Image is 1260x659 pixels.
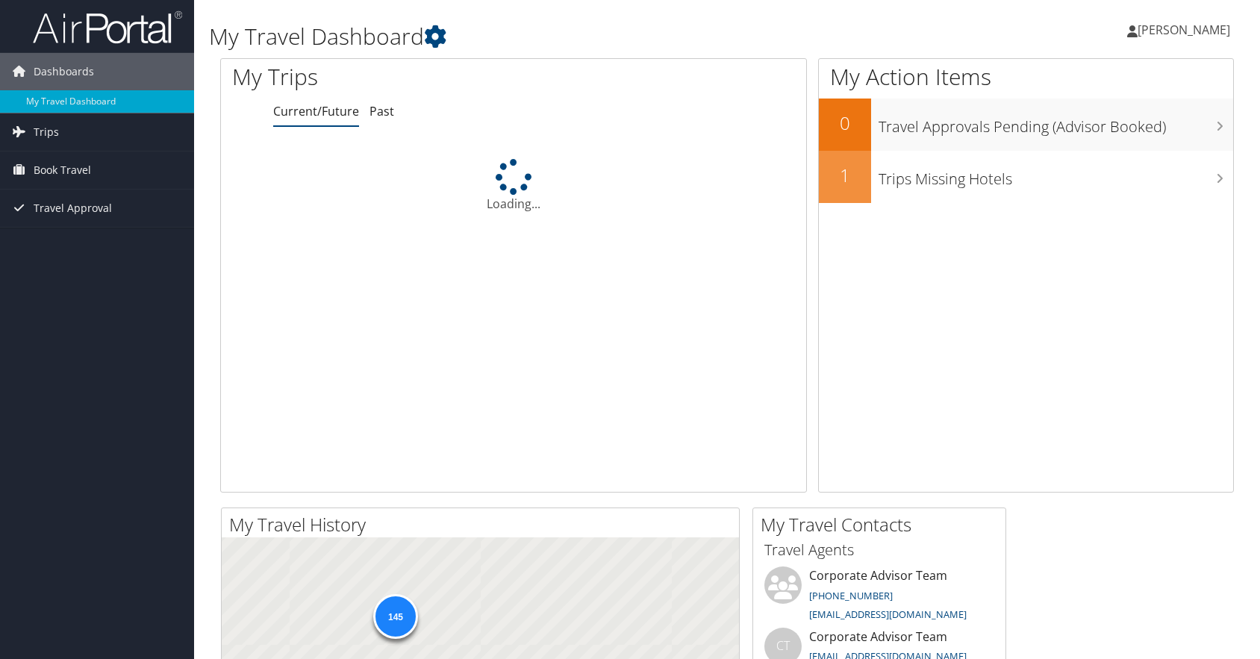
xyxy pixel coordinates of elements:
[819,163,871,188] h2: 1
[273,103,359,119] a: Current/Future
[764,540,994,560] h3: Travel Agents
[33,10,182,45] img: airportal-logo.png
[34,113,59,151] span: Trips
[819,99,1233,151] a: 0Travel Approvals Pending (Advisor Booked)
[1138,22,1230,38] span: [PERSON_NAME]
[819,61,1233,93] h1: My Action Items
[221,159,806,213] div: Loading...
[879,161,1233,190] h3: Trips Missing Hotels
[34,53,94,90] span: Dashboards
[879,109,1233,137] h3: Travel Approvals Pending (Advisor Booked)
[34,152,91,189] span: Book Travel
[1127,7,1245,52] a: [PERSON_NAME]
[34,190,112,227] span: Travel Approval
[209,21,899,52] h1: My Travel Dashboard
[369,103,394,119] a: Past
[761,512,1005,537] h2: My Travel Contacts
[757,566,1002,628] li: Corporate Advisor Team
[373,593,418,638] div: 145
[819,110,871,136] h2: 0
[809,589,893,602] a: [PHONE_NUMBER]
[232,61,551,93] h1: My Trips
[809,608,967,621] a: [EMAIL_ADDRESS][DOMAIN_NAME]
[819,151,1233,203] a: 1Trips Missing Hotels
[229,512,739,537] h2: My Travel History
